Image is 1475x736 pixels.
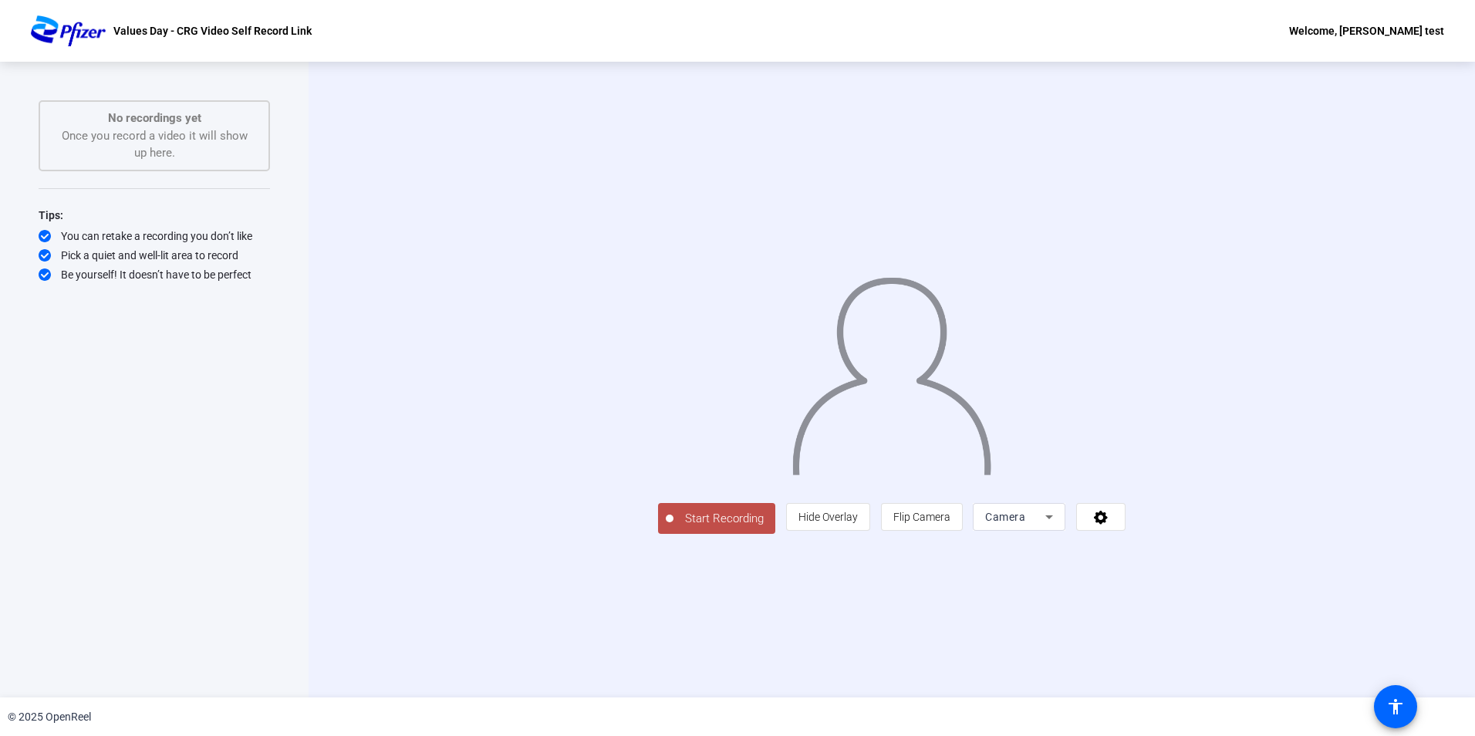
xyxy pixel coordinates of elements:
[39,267,270,282] div: Be yourself! It doesn’t have to be perfect
[1386,697,1405,716] mat-icon: accessibility
[893,511,950,523] span: Flip Camera
[658,503,775,534] button: Start Recording
[8,709,91,725] div: © 2025 OpenReel
[39,228,270,244] div: You can retake a recording you don’t like
[113,22,312,40] p: Values Day - CRG Video Self Record Link
[31,15,106,46] img: OpenReel logo
[39,248,270,263] div: Pick a quiet and well-lit area to record
[1289,22,1444,40] div: Welcome, [PERSON_NAME] test
[56,110,253,127] p: No recordings yet
[791,265,993,475] img: overlay
[881,503,963,531] button: Flip Camera
[39,206,270,225] div: Tips:
[798,511,858,523] span: Hide Overlay
[673,510,775,528] span: Start Recording
[786,503,870,531] button: Hide Overlay
[56,110,253,162] div: Once you record a video it will show up here.
[985,511,1025,523] span: Camera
